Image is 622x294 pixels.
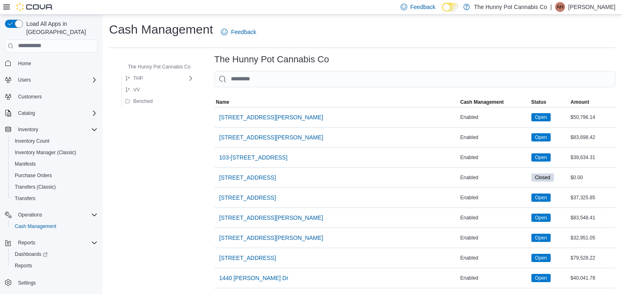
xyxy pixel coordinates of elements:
[557,2,564,12] span: AH
[535,154,547,161] span: Open
[535,254,547,262] span: Open
[459,173,530,182] div: Enabled
[219,254,276,262] span: [STREET_ADDRESS]
[219,274,289,282] span: 1440 [PERSON_NAME] Dr
[569,97,615,107] button: Amount
[8,181,101,193] button: Transfers (Classic)
[216,149,291,166] button: 103-[STREET_ADDRESS]
[18,110,35,116] span: Catalog
[2,57,101,69] button: Home
[15,238,98,248] span: Reports
[459,97,530,107] button: Cash Management
[122,73,146,83] button: THP
[15,92,45,102] a: Customers
[214,55,329,64] h3: The Hunny Pot Cannabis Co
[2,74,101,86] button: Users
[530,97,569,107] button: Status
[535,134,547,141] span: Open
[531,113,551,121] span: Open
[133,87,140,93] span: VV
[571,99,589,105] span: Amount
[11,148,80,157] a: Inventory Manager (Classic)
[569,253,615,263] div: $79,528.22
[459,153,530,162] div: Enabled
[459,193,530,203] div: Enabled
[569,273,615,283] div: $40,041.78
[15,125,98,134] span: Inventory
[15,238,39,248] button: Reports
[459,233,530,243] div: Enabled
[8,248,101,260] a: Dashboards
[15,149,76,156] span: Inventory Manager (Classic)
[214,97,459,107] button: Name
[8,135,101,147] button: Inventory Count
[216,270,292,286] button: 1440 [PERSON_NAME] Dr
[109,21,213,38] h1: Cash Management
[11,261,35,271] a: Reports
[218,24,259,40] a: Feedback
[18,126,38,133] span: Inventory
[531,153,551,162] span: Open
[569,213,615,223] div: $83,548.41
[219,214,324,222] span: [STREET_ADDRESS][PERSON_NAME]
[15,184,56,190] span: Transfers (Classic)
[18,77,31,83] span: Users
[219,153,288,162] span: 103-[STREET_ADDRESS]
[15,172,52,179] span: Purchase Orders
[15,125,41,134] button: Inventory
[2,124,101,135] button: Inventory
[11,249,98,259] span: Dashboards
[216,189,279,206] button: [STREET_ADDRESS]
[531,173,554,182] span: Closed
[122,96,156,106] button: Benched
[214,71,615,87] input: This is a search bar. As you type, the results lower in the page will automatically filter.
[15,277,98,287] span: Settings
[219,113,324,121] span: [STREET_ADDRESS][PERSON_NAME]
[23,20,98,36] span: Load All Apps in [GEOGRAPHIC_DATA]
[128,64,191,70] span: The Hunny Pot Cannabis Co
[531,274,551,282] span: Open
[459,273,530,283] div: Enabled
[8,260,101,271] button: Reports
[11,171,55,180] a: Purchase Orders
[531,254,551,262] span: Open
[535,174,550,181] span: Closed
[531,194,551,202] span: Open
[535,194,547,201] span: Open
[535,234,547,242] span: Open
[2,107,101,119] button: Catalog
[569,153,615,162] div: $39,634.31
[219,194,276,202] span: [STREET_ADDRESS]
[531,99,547,105] span: Status
[569,233,615,243] div: $32,951.05
[15,161,36,167] span: Manifests
[216,210,327,226] button: [STREET_ADDRESS][PERSON_NAME]
[11,136,98,146] span: Inventory Count
[15,262,32,269] span: Reports
[11,221,98,231] span: Cash Management
[2,237,101,248] button: Reports
[219,234,324,242] span: [STREET_ADDRESS][PERSON_NAME]
[15,251,48,258] span: Dashboards
[116,62,194,72] button: The Hunny Pot Cannabis Co
[11,159,98,169] span: Manifests
[216,109,327,125] button: [STREET_ADDRESS][PERSON_NAME]
[11,159,39,169] a: Manifests
[474,2,547,12] p: The Hunny Pot Cannabis Co
[216,169,279,186] button: [STREET_ADDRESS]
[535,274,547,282] span: Open
[569,132,615,142] div: $83,698.42
[11,194,98,203] span: Transfers
[11,194,39,203] a: Transfers
[459,253,530,263] div: Enabled
[569,193,615,203] div: $37,325.85
[11,171,98,180] span: Purchase Orders
[18,60,31,67] span: Home
[216,99,230,105] span: Name
[442,3,459,11] input: Dark Mode
[18,212,42,218] span: Operations
[18,93,42,100] span: Customers
[15,108,98,118] span: Catalog
[460,99,504,105] span: Cash Management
